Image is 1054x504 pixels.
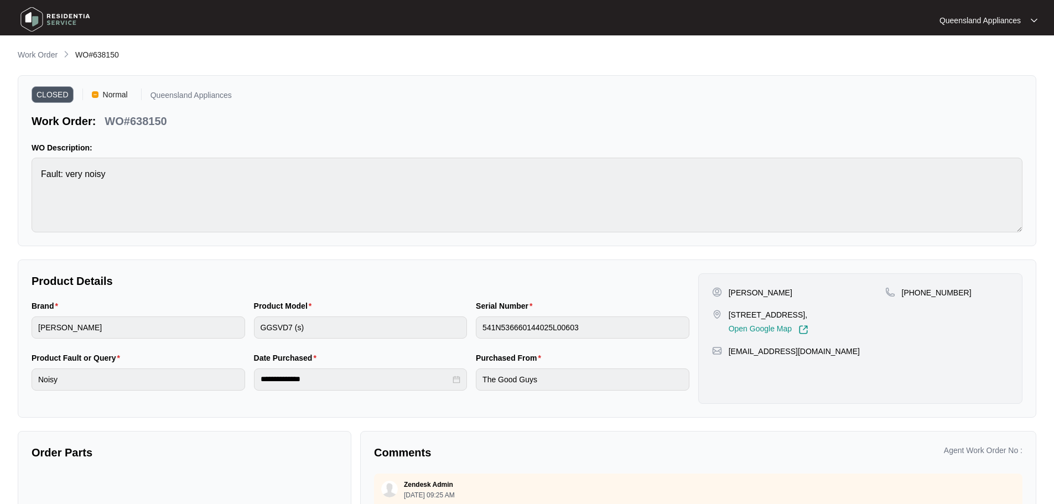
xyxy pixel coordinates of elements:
p: [EMAIL_ADDRESS][DOMAIN_NAME] [729,346,860,357]
p: [PHONE_NUMBER] [902,287,972,298]
label: Product Model [254,300,316,311]
p: Work Order: [32,113,96,129]
a: Work Order [15,49,60,61]
label: Product Fault or Query [32,352,124,363]
input: Purchased From [476,368,689,391]
p: [STREET_ADDRESS], [729,309,808,320]
a: Open Google Map [729,325,808,335]
textarea: Fault: very noisy [32,158,1022,232]
img: user.svg [381,481,398,497]
p: Order Parts [32,445,338,460]
p: Zendesk Admin [404,480,453,489]
img: map-pin [712,346,722,356]
p: WO Description: [32,142,1022,153]
p: Queensland Appliances [150,91,232,103]
img: user-pin [712,287,722,297]
img: Link-External [798,325,808,335]
input: Product Fault or Query [32,368,245,391]
input: Brand [32,316,245,339]
img: map-pin [885,287,895,297]
span: Normal [98,86,132,103]
p: Comments [374,445,690,460]
img: dropdown arrow [1031,18,1037,23]
p: Product Details [32,273,689,289]
p: WO#638150 [105,113,167,129]
input: Product Model [254,316,468,339]
p: [DATE] 09:25 AM [404,492,455,498]
label: Date Purchased [254,352,321,363]
label: Serial Number [476,300,537,311]
p: Queensland Appliances [939,15,1021,26]
p: Agent Work Order No : [944,445,1022,456]
img: Vercel Logo [92,91,98,98]
img: map-pin [712,309,722,319]
img: chevron-right [62,50,71,59]
p: Work Order [18,49,58,60]
img: residentia service logo [17,3,94,36]
p: [PERSON_NAME] [729,287,792,298]
input: Serial Number [476,316,689,339]
span: CLOSED [32,86,74,103]
label: Brand [32,300,63,311]
input: Date Purchased [261,373,451,385]
span: WO#638150 [75,50,119,59]
label: Purchased From [476,352,546,363]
